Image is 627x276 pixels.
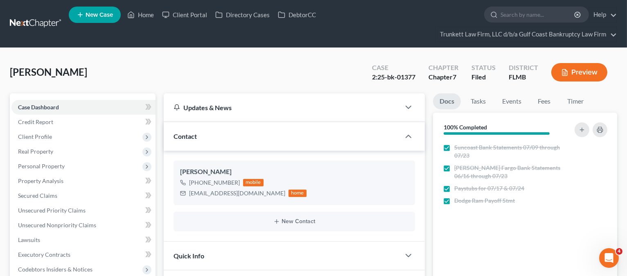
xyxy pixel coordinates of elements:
[501,7,575,22] input: Search by name...
[496,93,528,109] a: Events
[509,72,538,82] div: FLMB
[11,115,156,129] a: Credit Report
[274,7,320,22] a: DebtorCC
[18,163,65,170] span: Personal Property
[471,63,496,72] div: Status
[551,63,607,81] button: Preview
[18,177,63,184] span: Property Analysis
[429,72,458,82] div: Chapter
[18,118,53,125] span: Credit Report
[18,133,52,140] span: Client Profile
[180,167,408,177] div: [PERSON_NAME]
[453,73,456,81] span: 7
[174,132,197,140] span: Contact
[158,7,211,22] a: Client Portal
[174,252,204,260] span: Quick Info
[471,72,496,82] div: Filed
[18,192,57,199] span: Secured Claims
[429,63,458,72] div: Chapter
[18,207,86,214] span: Unsecured Priority Claims
[11,203,156,218] a: Unsecured Priority Claims
[189,179,240,187] div: [PHONE_NUMBER]
[509,63,538,72] div: District
[289,190,307,197] div: home
[123,7,158,22] a: Home
[243,179,264,186] div: mobile
[174,103,390,112] div: Updates & News
[211,7,274,22] a: Directory Cases
[436,27,617,42] a: Trunkett Law Firm, LLC d/b/a Gulf Coast Bankruptcy Law Firm
[531,93,557,109] a: Fees
[18,266,92,273] span: Codebtors Insiders & Notices
[454,164,564,180] span: [PERSON_NAME] Fargo Bank Statements 06/16 through 07/23
[11,100,156,115] a: Case Dashboard
[86,12,113,18] span: New Case
[464,93,492,109] a: Tasks
[18,236,40,243] span: Lawsuits
[10,66,87,78] span: [PERSON_NAME]
[11,188,156,203] a: Secured Claims
[18,148,53,155] span: Real Property
[454,197,515,205] span: Dodge Ram Payoff Stmt
[11,247,156,262] a: Executory Contracts
[454,143,564,160] span: Suncoast Bank Statements 07/09 through 07/23
[18,222,96,228] span: Unsecured Nonpriority Claims
[11,218,156,233] a: Unsecured Nonpriority Claims
[180,218,408,225] button: New Contact
[433,93,461,109] a: Docs
[599,248,619,268] iframe: Intercom live chat
[454,184,524,192] span: Paystubs for 07/17 & 07/24
[189,189,285,197] div: [EMAIL_ADDRESS][DOMAIN_NAME]
[589,7,617,22] a: Help
[372,72,415,82] div: 2:25-bk-01377
[444,124,487,131] strong: 100% Completed
[11,233,156,247] a: Lawsuits
[561,93,590,109] a: Timer
[18,104,59,111] span: Case Dashboard
[616,248,622,255] span: 4
[11,174,156,188] a: Property Analysis
[18,251,70,258] span: Executory Contracts
[372,63,415,72] div: Case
